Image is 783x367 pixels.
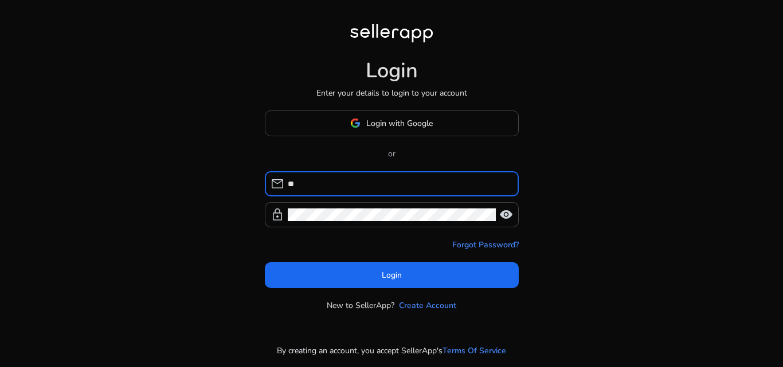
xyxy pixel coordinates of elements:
[265,111,519,136] button: Login with Google
[443,345,506,357] a: Terms Of Service
[499,208,513,222] span: visibility
[271,177,284,191] span: mail
[265,262,519,288] button: Login
[366,58,418,83] h1: Login
[399,299,456,311] a: Create Account
[327,299,394,311] p: New to SellerApp?
[316,87,467,99] p: Enter your details to login to your account
[366,117,433,129] span: Login with Google
[271,208,284,222] span: lock
[452,239,519,251] a: Forgot Password?
[350,118,361,128] img: google-logo.svg
[382,269,402,281] span: Login
[265,148,519,160] p: or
